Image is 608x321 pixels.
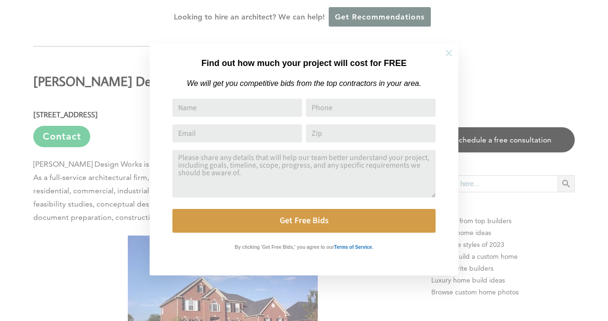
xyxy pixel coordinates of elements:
em: We will get you competitive bids from the top contractors in your area. [187,79,421,87]
iframe: Drift Widget Chat Controller [426,253,597,310]
input: Phone [306,99,436,117]
strong: Terms of Service [334,245,372,250]
textarea: Comment or Message [172,150,436,198]
input: Email Address [172,124,302,142]
strong: . [372,245,373,250]
strong: Find out how much your project will cost for FREE [201,58,407,68]
input: Zip [306,124,436,142]
input: Name [172,99,302,117]
a: Terms of Service [334,242,372,250]
strong: By clicking 'Get Free Bids,' you agree to our [235,245,334,250]
button: Get Free Bids [172,209,436,233]
button: Close [432,37,465,70]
